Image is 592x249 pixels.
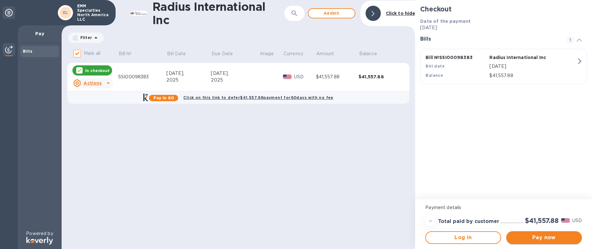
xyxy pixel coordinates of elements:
[572,217,582,224] p: USD
[212,50,233,57] p: Due Date
[425,231,501,244] button: Log in
[166,77,211,83] div: 2025
[284,50,303,57] p: Currency
[425,216,435,226] div: =
[316,50,334,57] p: Amount
[489,72,576,79] p: $41,557.88
[283,75,292,79] img: USD
[420,49,587,84] button: Bill №SSI00098383Radius International IncBill date[DATE]Balance$41,557.88
[212,50,241,57] span: Due Date
[84,50,100,57] p: Mark all
[211,77,259,83] div: 2025
[260,50,274,57] p: Image
[167,50,194,57] span: Bill Date
[308,8,355,18] button: Addbill
[431,234,495,241] span: Log in
[438,219,499,225] h3: Total paid by customer
[426,64,445,69] b: Bill date
[359,74,401,80] div: $41,557.88
[119,50,132,57] p: Bill №
[316,50,342,57] span: Amount
[561,218,570,223] img: USD
[119,50,140,57] span: Bill №
[316,74,359,80] div: $41,557.88
[84,81,102,86] u: Actions
[506,231,582,244] button: Pay now
[166,70,211,77] div: [DATE],
[359,50,377,57] p: Balance
[23,49,32,54] b: Bills
[294,74,316,80] p: USD
[26,237,53,245] img: Logo
[525,217,559,225] h2: $41,557.88
[183,95,333,100] b: Click on this link to defer $41,557.88 payment for 60 days with no fee
[78,35,92,40] p: Filter
[77,4,109,22] p: EMM Specialties North America LLC
[426,73,443,78] b: Balance
[153,95,174,100] b: Pay in 60
[567,36,574,44] span: 1
[420,24,587,31] p: [DATE]
[426,54,487,61] p: Bill № SSI00098383
[26,230,53,237] p: Powered by
[425,204,582,211] p: Payment details
[313,10,350,17] span: Add bill
[511,234,577,241] span: Pay now
[23,30,57,37] p: Pay
[420,36,559,42] h3: Bills
[420,19,471,24] b: Date of the payment
[211,70,259,77] div: [DATE],
[489,63,576,70] p: [DATE]
[359,50,385,57] span: Balance
[85,68,110,73] p: In checkout
[63,10,68,15] b: EL
[386,11,415,16] b: Click to hide
[118,74,166,80] div: SSI00098383
[167,50,186,57] p: Bill Date
[420,5,587,13] h2: Checkout
[489,54,551,61] p: Radius International Inc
